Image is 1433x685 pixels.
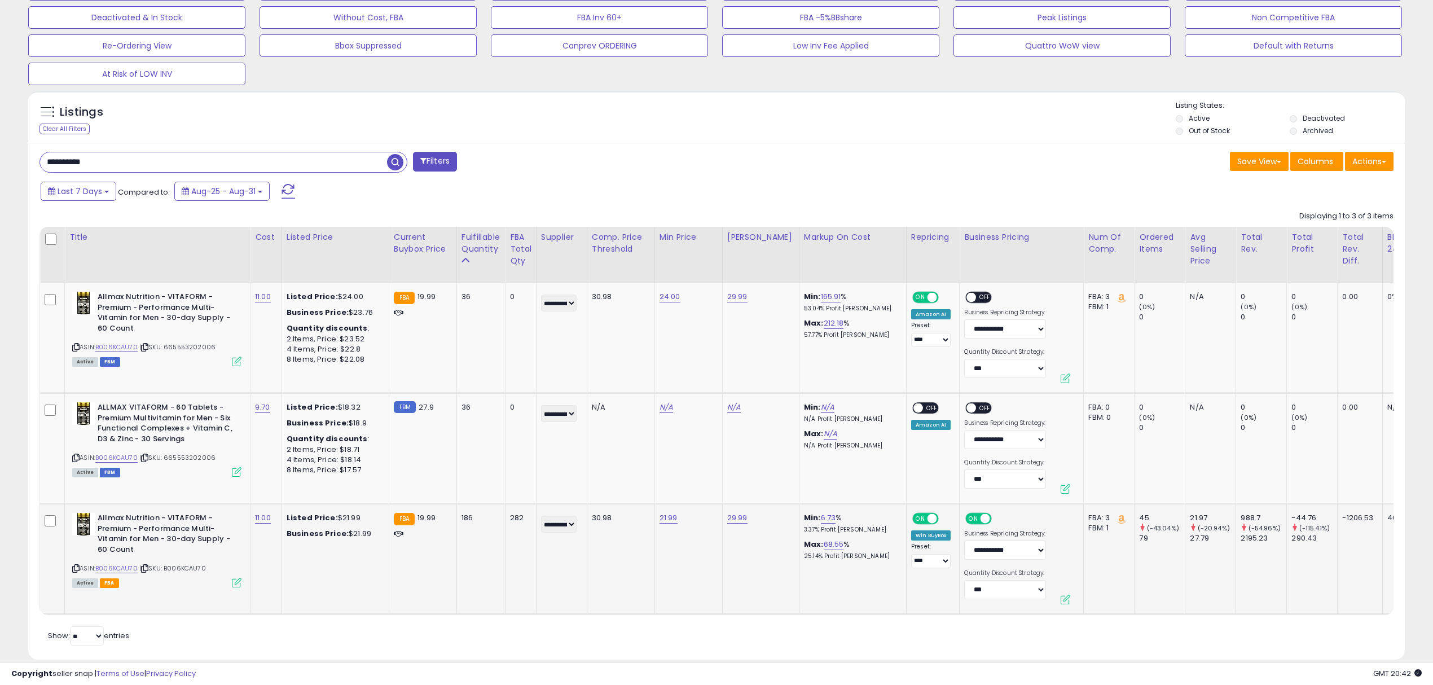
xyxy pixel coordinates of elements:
small: (-54.96%) [1249,524,1281,533]
div: N/A [1190,292,1227,302]
div: 2 Items, Price: $18.71 [287,445,380,455]
a: N/A [727,402,741,413]
div: Repricing [911,231,955,243]
div: FBM: 0 [1088,412,1126,423]
div: 30.98 [592,513,646,523]
button: Actions [1345,152,1394,171]
span: 19.99 [417,512,436,523]
small: FBA [394,292,415,304]
div: Total Rev. Diff. [1342,231,1377,267]
div: 45 [1139,513,1185,523]
div: FBM: 1 [1088,523,1126,533]
div: ASIN: [72,292,241,365]
label: Out of Stock [1189,126,1230,135]
div: 27.79 [1190,533,1236,543]
th: CSV column name: cust_attr_1_Supplier [536,227,587,283]
b: Min: [804,291,821,302]
div: Comp. Price Threshold [592,231,650,255]
a: 29.99 [727,512,748,524]
div: Preset: [911,543,951,568]
div: 4 Items, Price: $22.8 [287,344,380,354]
span: OFF [923,403,941,413]
a: 11.00 [255,512,271,524]
th: The percentage added to the cost of goods (COGS) that forms the calculator for Min & Max prices. [799,227,906,283]
div: Fulfillable Quantity [461,231,500,255]
img: 51cm+QS0r+L._SL40_.jpg [72,513,95,535]
div: -44.76 [1291,513,1337,523]
div: Min Price [660,231,718,243]
div: 0 [510,402,528,412]
label: Quantity Discount Strategy: [964,569,1046,577]
div: 0 [1241,423,1286,433]
div: Preset: [911,322,951,347]
div: 0 [1291,423,1337,433]
a: N/A [821,402,834,413]
span: OFF [977,403,995,413]
div: Supplier [541,231,582,243]
span: | SKU: B006KCAU70 [139,564,206,573]
b: Business Price: [287,307,349,318]
div: Displaying 1 to 3 of 3 items [1299,211,1394,222]
a: 9.70 [255,402,270,413]
small: (0%) [1291,302,1307,311]
small: (0%) [1291,413,1307,422]
div: Avg Selling Price [1190,231,1231,267]
p: Listing States: [1176,100,1405,111]
div: 0 [1241,312,1286,322]
b: Business Price: [287,528,349,539]
small: (-115.41%) [1299,524,1330,533]
button: Aug-25 - Aug-31 [174,182,270,201]
div: N/A [1190,402,1227,412]
span: Compared to: [118,187,170,197]
a: 165.91 [821,291,841,302]
label: Active [1189,113,1210,123]
div: Clear All Filters [39,124,90,134]
div: FBA: 0 [1088,402,1126,412]
span: FBM [100,357,120,367]
div: 4 Items, Price: $18.14 [287,455,380,465]
div: Current Buybox Price [394,231,452,255]
p: 57.77% Profit [PERSON_NAME] [804,331,898,339]
button: Without Cost, FBA [260,6,477,29]
button: At Risk of LOW INV [28,63,245,85]
b: Listed Price: [287,512,338,523]
div: 282 [510,513,528,523]
div: % [804,539,898,560]
div: $24.00 [287,292,380,302]
img: 51cm+QS0r+L._SL40_.jpg [72,292,95,314]
button: Save View [1230,152,1289,171]
span: OFF [990,514,1008,524]
div: % [804,513,898,534]
span: ON [913,293,928,302]
small: (0%) [1241,302,1256,311]
p: N/A Profit [PERSON_NAME] [804,415,898,423]
span: Columns [1298,156,1333,167]
span: OFF [937,514,955,524]
span: OFF [977,293,995,302]
div: Cost [255,231,277,243]
small: (0%) [1139,413,1155,422]
div: 0% [1387,292,1425,302]
div: 988.7 [1241,513,1286,523]
div: % [804,292,898,313]
p: 53.04% Profit [PERSON_NAME] [804,305,898,313]
div: 8 Items, Price: $17.57 [287,465,380,475]
b: Min: [804,512,821,523]
label: Business Repricing Strategy: [964,309,1046,317]
div: 0 [1291,402,1337,412]
b: Max: [804,428,824,439]
span: 19.99 [417,291,436,302]
b: Allmax Nutrition - VITAFORM - Premium - Performance Multi-Vitamin for Men - 30-day Supply - 60 Count [98,513,235,557]
div: BB Share 24h. [1387,231,1428,255]
button: Non Competitive FBA [1185,6,1402,29]
div: 79 [1139,533,1185,543]
div: 290.43 [1291,533,1337,543]
div: 40% [1387,513,1425,523]
a: 6.73 [821,512,836,524]
div: Ordered Items [1139,231,1180,255]
div: $18.32 [287,402,380,412]
a: 212.18 [824,318,844,329]
b: Min: [804,402,821,412]
div: 0 [1139,423,1185,433]
p: N/A Profit [PERSON_NAME] [804,442,898,450]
